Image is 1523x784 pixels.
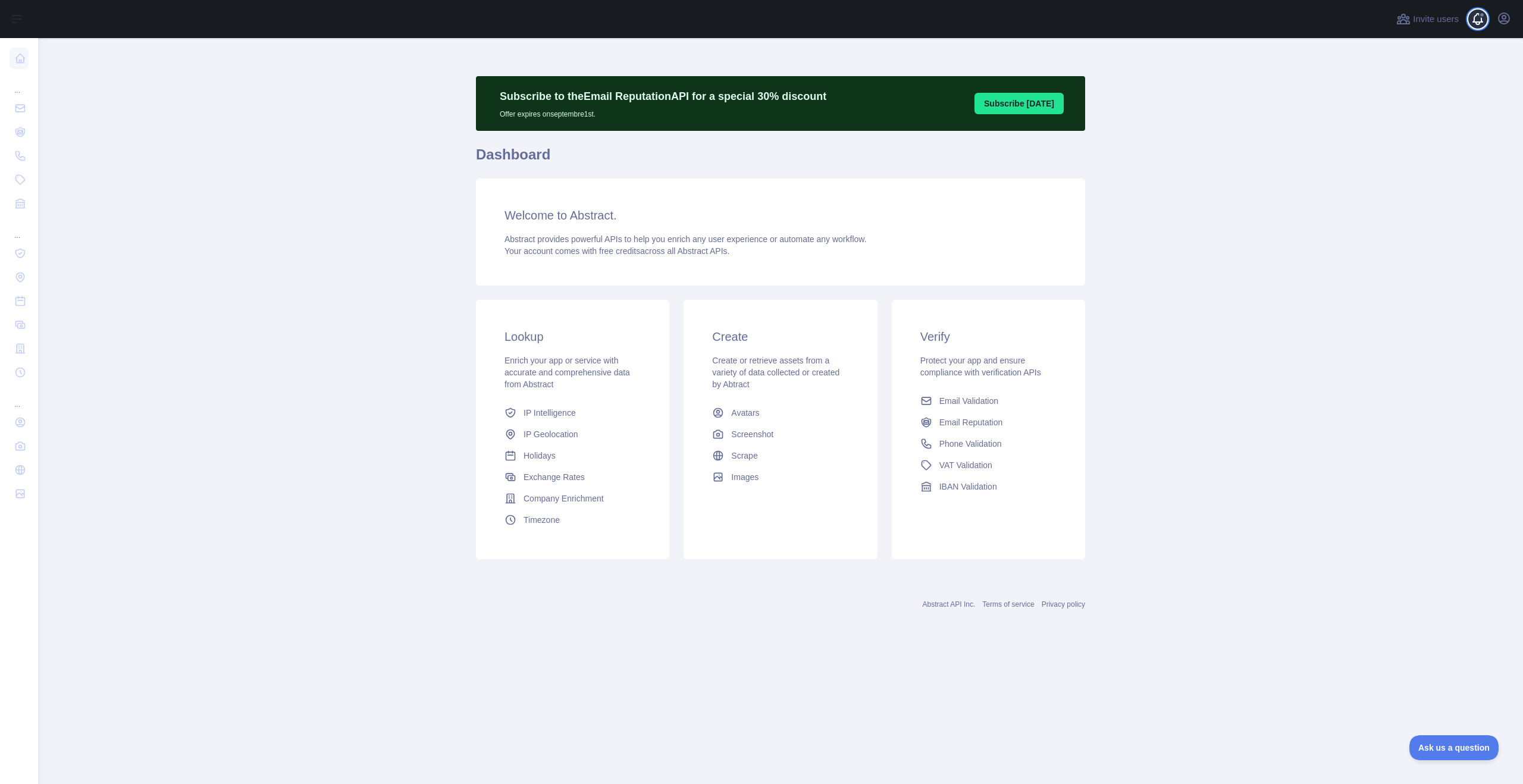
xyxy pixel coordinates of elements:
[712,356,839,389] span: Create or retrieve assets from a variety of data collected or created by Abtract
[500,445,645,466] a: Holidays
[504,328,641,345] h3: Lookup
[10,385,29,409] div: ...
[500,105,826,119] p: Offer expires on septembre 1st.
[500,488,645,509] a: Company Enrichment
[731,428,773,440] span: Screenshot
[500,402,645,424] a: IP Intelligence
[939,459,992,471] span: VAT Validation
[916,476,1061,497] a: IBAN Validation
[916,412,1061,433] a: Email Reputation
[707,466,853,488] a: Images
[939,395,998,407] span: Email Validation
[500,466,645,488] a: Exchange Rates
[500,509,645,531] a: Timezone
[939,416,1003,428] span: Email Reputation
[920,328,1057,345] h3: Verify
[731,471,759,483] span: Images
[524,450,556,462] span: Holidays
[524,407,576,419] span: IP Intelligence
[1413,12,1459,26] span: Invite users
[731,450,757,462] span: Scrape
[712,328,848,345] h3: Create
[476,145,1085,174] h1: Dashboard
[707,445,853,466] a: Scrape
[524,493,604,504] span: Company Enrichment
[916,454,1061,476] a: VAT Validation
[1394,10,1461,29] button: Invite users
[939,481,997,493] span: IBAN Validation
[524,471,585,483] span: Exchange Rates
[923,600,976,609] a: Abstract API Inc.
[974,93,1064,114] button: Subscribe [DATE]
[500,88,826,105] p: Subscribe to the Email Reputation API for a special 30 % discount
[504,246,729,256] span: Your account comes with across all Abstract APIs.
[707,402,853,424] a: Avatars
[1042,600,1085,609] a: Privacy policy
[524,428,578,440] span: IP Geolocation
[707,424,853,445] a: Screenshot
[1409,735,1499,760] iframe: Toggle Customer Support
[939,438,1002,450] span: Phone Validation
[504,356,630,389] span: Enrich your app or service with accurate and comprehensive data from Abstract
[982,600,1034,609] a: Terms of service
[920,356,1041,377] span: Protect your app and ensure compliance with verification APIs
[10,71,29,95] div: ...
[916,390,1061,412] a: Email Validation
[10,217,29,240] div: ...
[504,207,1057,224] h3: Welcome to Abstract.
[731,407,759,419] span: Avatars
[504,234,867,244] span: Abstract provides powerful APIs to help you enrich any user experience or automate any workflow.
[500,424,645,445] a: IP Geolocation
[524,514,560,526] span: Timezone
[916,433,1061,454] a: Phone Validation
[599,246,640,256] span: free credits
